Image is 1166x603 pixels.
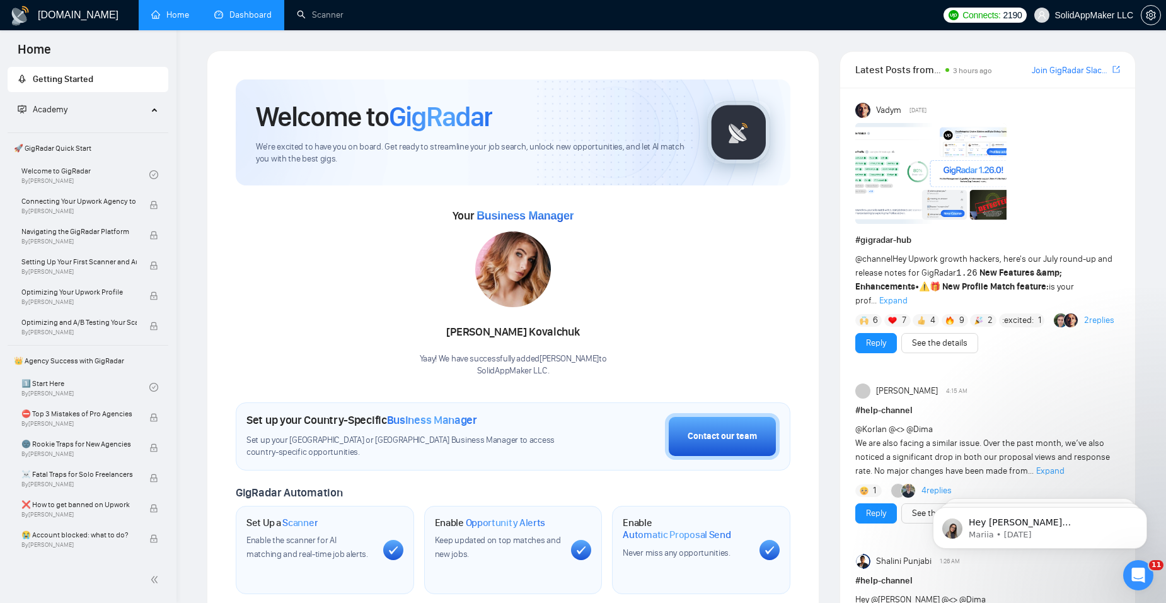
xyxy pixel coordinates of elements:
span: Optimizing and A/B Testing Your Scanner for Better Results [21,316,137,329]
span: :excited: [1002,313,1034,327]
img: 🥺 [860,486,869,495]
img: logo [10,6,30,26]
a: 1️⃣ Start HereBy[PERSON_NAME] [21,373,149,401]
span: ❌ How to get banned on Upwork [21,498,137,511]
img: Alex B [1054,313,1068,327]
span: lock [149,413,158,422]
span: Automatic Proposal Send [623,529,730,541]
span: lock [149,261,158,270]
li: Getting Started [8,67,168,92]
span: 2190 [1003,8,1022,22]
button: Contact our team [665,413,780,460]
span: By [PERSON_NAME] [21,511,137,518]
span: user [1037,11,1046,20]
a: Join GigRadar Slack Community [1032,64,1110,78]
img: 🎉 [974,316,983,325]
span: By [PERSON_NAME] [21,298,137,306]
span: check-circle [149,170,158,179]
h1: Enable [435,517,546,529]
span: By [PERSON_NAME] [21,481,137,488]
img: 🔥 [945,316,954,325]
a: searchScanner [297,9,343,20]
span: lock [149,291,158,300]
span: Scanner [282,517,318,529]
iframe: Intercom notifications message [914,481,1166,569]
span: Latest Posts from the GigRadar Community [855,62,942,78]
a: Reply [866,336,886,350]
img: Viktor Ostashevskyi [901,484,915,498]
span: fund-projection-screen [18,105,26,114]
span: @channel [855,254,892,264]
span: Expand [879,295,908,306]
span: 1 [1038,314,1041,327]
a: 2replies [1084,314,1114,327]
span: 1 [873,484,876,497]
span: By [PERSON_NAME] [21,238,137,245]
span: lock [149,504,158,513]
button: Reply [855,333,897,353]
span: 9 [959,314,964,327]
p: SolidAppMaker LLC . [420,365,607,377]
span: 7 [902,314,906,327]
span: By [PERSON_NAME] [21,541,137,549]
img: 1687099246440-5.jpg [475,231,551,307]
img: 👍 [917,316,926,325]
div: [PERSON_NAME] Kovalchuk [420,322,607,343]
img: ❤️ [888,316,897,325]
span: 🚀 GigRadar Quick Start [9,136,167,161]
h1: Set up your Country-Specific [246,413,477,427]
span: Optimizing Your Upwork Profile [21,286,137,298]
h1: # help-channel [855,574,1120,588]
span: Hey Upwork growth hackers, here's our July round-up and release notes for GigRadar • is your prof... [855,254,1112,306]
span: Setting Up Your First Scanner and Auto-Bidder [21,255,137,268]
span: ☠️ Fatal Traps for Solo Freelancers [21,468,137,481]
h1: Enable [623,517,749,541]
code: 1.26 [956,268,978,278]
span: setting [1141,10,1160,20]
a: See the details [912,336,967,350]
a: Reply [866,506,886,520]
span: lock [149,201,158,209]
span: Business Manager [476,209,574,222]
span: [PERSON_NAME] [876,384,938,398]
h1: Welcome to [256,100,492,134]
span: 4 [930,314,935,327]
span: @Korlan @<> @Dima We are also facing a similar issue. Over the past month, we’ve also noticed a s... [855,424,1110,476]
img: 🙌 [860,316,869,325]
iframe: Intercom live chat [1123,560,1153,590]
span: By [PERSON_NAME] [21,420,137,428]
button: Reply [855,503,897,524]
h1: # gigradar-hub [855,233,1120,247]
span: export [1112,64,1120,74]
a: setting [1141,10,1161,20]
span: GigRadar [389,100,492,134]
img: Vadym [855,103,870,118]
span: Academy [18,104,67,115]
span: Shalini Punjabi [876,554,932,568]
a: homeHome [151,9,189,20]
span: Academy [33,104,67,115]
span: Getting Started [33,74,93,85]
span: 3 hours ago [953,66,992,75]
img: gigradar-logo.png [707,101,770,164]
h1: # help-channel [855,404,1120,418]
span: [DATE] [909,105,926,116]
span: By [PERSON_NAME] [21,450,137,458]
span: 👑 Agency Success with GigRadar [9,348,167,373]
span: Connects: [962,8,1000,22]
span: By [PERSON_NAME] [21,329,137,336]
span: lock [149,231,158,240]
span: Vadym [876,103,901,117]
span: GigRadar Automation [236,486,342,500]
span: Your [453,209,574,223]
a: export [1112,64,1120,76]
h1: Set Up a [246,517,318,529]
span: lock [149,534,158,543]
span: 2 [988,314,993,327]
span: By [PERSON_NAME] [21,208,137,215]
button: See the details [901,503,978,524]
a: See the details [912,506,967,520]
span: 😭 Account blocked: what to do? [21,529,137,541]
